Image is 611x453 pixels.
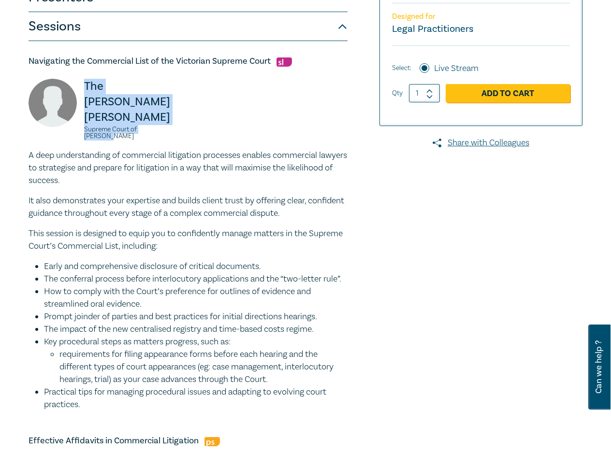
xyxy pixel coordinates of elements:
p: It also demonstrates your expertise and builds client trust by offering clear, confident guidance... [29,195,348,220]
li: The conferral process before interlocutory applications and the “two-letter rule”. [44,273,348,285]
a: Share with Colleagues [379,137,582,149]
img: The Hon. Justice M Osborne [29,79,77,127]
small: Legal Practitioners [392,23,473,35]
li: Early and comprehensive disclosure of critical documents. [44,260,348,273]
label: Qty [392,88,403,99]
li: Prompt joinder of parties and best practices for initial directions hearings. [44,311,348,323]
li: How to comply with the Court’s preference for outlines of evidence and streamlined oral evidence. [44,285,348,311]
p: Designed for [392,12,570,21]
h5: Navigating the Commercial List of the Victorian Supreme Court [29,56,348,67]
img: Substantive Law [276,57,292,67]
p: The [PERSON_NAME] [PERSON_NAME] [84,79,182,125]
a: Add to Cart [446,84,570,102]
input: 1 [409,84,440,102]
button: Sessions [29,12,348,41]
span: Can we help ? [594,330,603,404]
p: A deep understanding of commercial litigation processes enables commercial lawyers to strategise ... [29,149,348,187]
label: Live Stream [434,62,479,75]
li: Practical tips for managing procedural issues and adapting to evolving court practices. [44,386,348,411]
img: Professional Skills [204,437,220,446]
small: Supreme Court of [PERSON_NAME] [84,126,182,140]
li: requirements for filing appearance forms before each hearing and the different types of court app... [59,348,348,386]
li: The impact of the new centralised registry and time-based costs regime. [44,323,348,336]
li: Key procedural steps as matters progress, such as: [44,336,348,386]
h5: Effective Affidavits in Commercial Litigation [29,435,348,447]
span: Select: [392,63,411,73]
p: This session is designed to equip you to confidently manage matters in the Supreme Court’s Commer... [29,227,348,253]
